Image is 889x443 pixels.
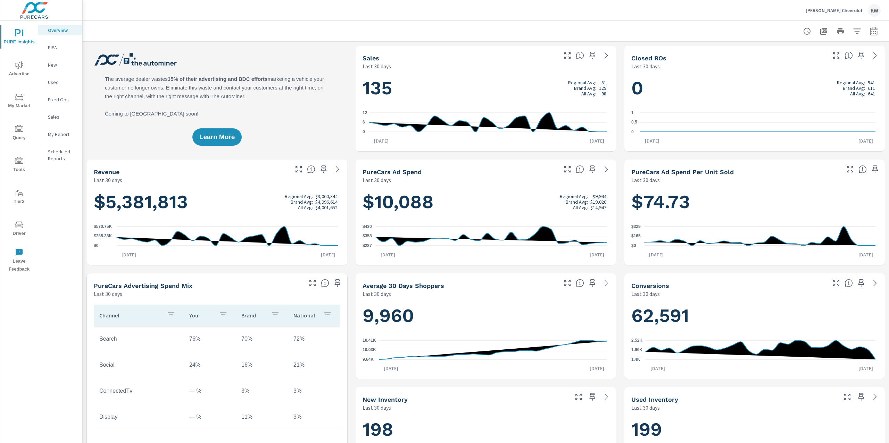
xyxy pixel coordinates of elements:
p: [DATE] [854,365,878,372]
p: [DATE] [316,251,340,258]
span: Save this to your personalized report [856,278,867,289]
p: You [189,312,214,319]
button: Make Fullscreen [307,278,318,289]
text: 0 [631,129,634,134]
text: 0.5 [631,120,637,125]
button: Make Fullscreen [573,391,584,402]
button: Select Date Range [867,24,881,38]
span: Query [2,125,36,142]
text: 1 [631,110,634,115]
h1: 62,591 [631,304,878,327]
td: 3% [288,408,340,426]
p: $4,996,614 [315,199,338,205]
p: [DATE] [585,251,609,258]
p: 98 [601,91,606,96]
p: All Avg: [573,205,588,210]
button: Make Fullscreen [562,164,573,175]
p: Fixed Ops [48,96,77,103]
p: Used [48,79,77,86]
p: Last 30 days [631,62,660,70]
span: Advertise [2,61,36,78]
text: 12 [363,110,367,115]
p: Regional Avg: [560,194,588,199]
p: 81 [601,80,606,85]
h5: New Inventory [363,396,408,403]
td: Display [94,408,184,426]
text: 1.96K [631,348,642,352]
div: nav menu [0,21,38,276]
td: 3% [236,382,288,400]
p: [DATE] [369,137,393,144]
td: 70% [236,330,288,348]
button: Make Fullscreen [562,50,573,61]
button: "Export Report to PDF" [817,24,831,38]
text: $358 [363,234,372,239]
h1: $74.73 [631,190,878,214]
p: 541 [868,80,875,85]
button: Make Fullscreen [293,164,304,175]
h1: $10,088 [363,190,609,214]
h1: 0 [631,76,878,100]
p: [PERSON_NAME] Chevrolet [806,7,863,14]
button: Make Fullscreen [845,164,856,175]
p: $14,947 [590,205,606,210]
h1: 198 [363,418,609,441]
p: 125 [599,85,606,91]
span: PURE Insights [2,29,36,46]
td: 72% [288,330,340,348]
text: 10.41K [363,338,376,343]
a: See more details in report [870,391,881,402]
a: See more details in report [601,50,612,61]
div: Sales [38,112,82,122]
p: Brand Avg: [574,85,596,91]
h5: Average 30 Days Shoppers [363,282,444,289]
div: Scheduled Reports [38,146,82,164]
span: Total cost of media for all PureCars channels for the selected dealership group over the selected... [576,165,584,173]
a: See more details in report [601,391,612,402]
p: [DATE] [646,365,670,372]
span: Save this to your personalized report [318,164,329,175]
h1: 135 [363,76,609,100]
p: Regional Avg: [837,80,865,85]
p: 611 [868,85,875,91]
text: $0 [631,243,636,248]
h5: Sales [363,54,379,62]
button: Make Fullscreen [831,50,842,61]
span: Save this to your personalized report [587,50,598,61]
p: [DATE] [117,251,141,258]
a: See more details in report [870,50,881,61]
p: Brand Avg: [566,199,588,205]
p: [DATE] [379,365,403,372]
p: $4,001,652 [315,205,338,210]
td: Social [94,356,184,374]
p: [DATE] [854,251,878,258]
p: Last 30 days [631,290,660,298]
p: Last 30 days [631,176,660,184]
text: $430 [363,224,372,229]
p: $9,944 [593,194,606,199]
p: Last 30 days [94,176,122,184]
span: Number of Repair Orders Closed by the selected dealership group over the selected time range. [So... [845,51,853,60]
h5: Used Inventory [631,396,678,403]
a: See more details in report [601,278,612,289]
span: Save this to your personalized report [587,164,598,175]
button: Learn More [192,128,242,146]
button: Make Fullscreen [831,278,842,289]
div: PIPA [38,42,82,53]
p: Regional Avg: [285,194,313,199]
p: Brand Avg: [843,85,865,91]
td: 16% [236,356,288,374]
text: $329 [631,224,641,229]
p: PIPA [48,44,77,51]
p: Last 30 days [363,62,391,70]
p: [DATE] [585,365,609,372]
h1: $5,381,813 [94,190,340,214]
p: Last 30 days [363,290,391,298]
p: Last 30 days [363,403,391,412]
text: $285.38K [94,234,112,239]
p: Brand [241,312,266,319]
p: National [293,312,318,319]
h5: PureCars Ad Spend Per Unit Sold [631,168,734,176]
p: [DATE] [640,137,664,144]
span: Tools [2,157,36,174]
